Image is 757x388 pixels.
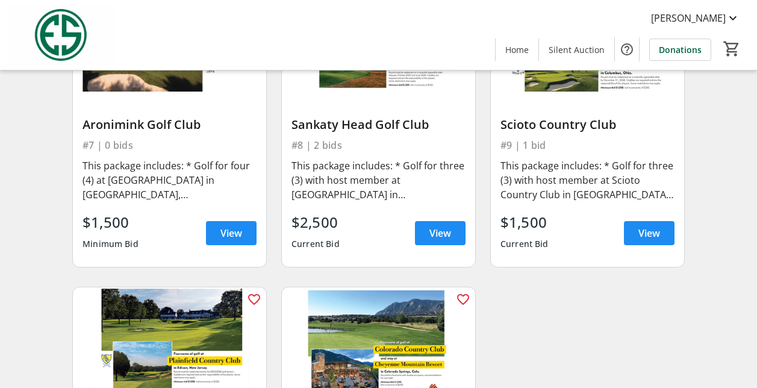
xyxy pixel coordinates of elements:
[429,226,451,240] span: View
[651,11,726,25] span: [PERSON_NAME]
[539,39,614,61] a: Silent Auction
[291,211,340,233] div: $2,500
[721,38,743,60] button: Cart
[291,117,466,132] div: Sankaty Head Golf Club
[291,158,466,202] div: This package includes: * Golf for three (3) with host member at [GEOGRAPHIC_DATA] in [GEOGRAPHIC_...
[83,158,257,202] div: This package includes: * Golf for four (4) at [GEOGRAPHIC_DATA] in [GEOGRAPHIC_DATA], [GEOGRAPHIC...
[549,43,605,56] span: Silent Auction
[415,221,466,245] a: View
[83,137,257,154] div: #7 | 0 bids
[291,137,466,154] div: #8 | 2 bids
[500,211,549,233] div: $1,500
[500,117,674,132] div: Scioto Country Club
[500,137,674,154] div: #9 | 1 bid
[500,158,674,202] div: This package includes: * Golf for three (3) with host member at Scioto Country Club in [GEOGRAPHI...
[247,292,261,307] mat-icon: favorite_outline
[615,37,639,61] button: Help
[83,211,139,233] div: $1,500
[505,43,529,56] span: Home
[291,233,340,255] div: Current Bid
[641,8,750,28] button: [PERSON_NAME]
[649,39,711,61] a: Donations
[83,117,257,132] div: Aronimink Golf Club
[456,292,470,307] mat-icon: favorite_outline
[624,221,674,245] a: View
[206,221,257,245] a: View
[659,43,702,56] span: Donations
[83,233,139,255] div: Minimum Bid
[7,5,114,65] img: Evans Scholars Foundation's Logo
[638,226,660,240] span: View
[496,39,538,61] a: Home
[220,226,242,240] span: View
[500,233,549,255] div: Current Bid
